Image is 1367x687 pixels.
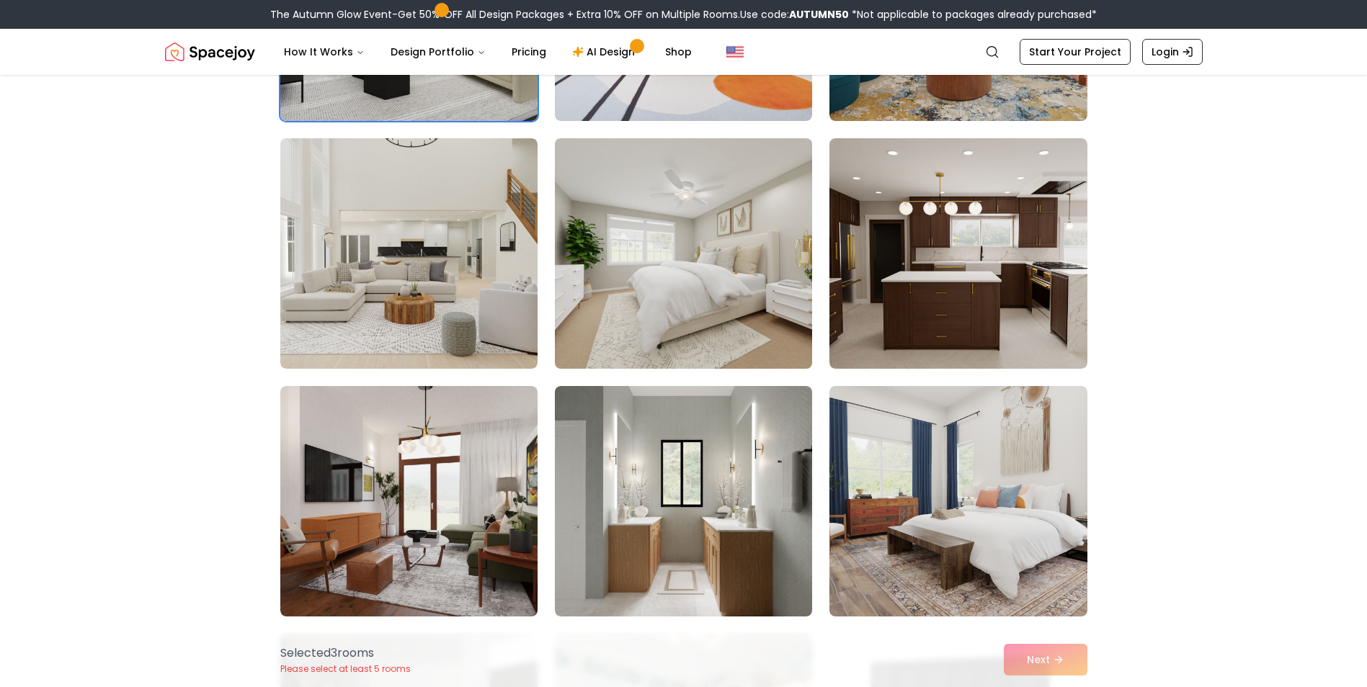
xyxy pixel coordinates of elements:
[272,37,376,66] button: How It Works
[280,138,538,369] img: Room room-16
[165,29,1203,75] nav: Global
[165,37,255,66] img: Spacejoy Logo
[726,43,744,60] img: United States
[654,37,703,66] a: Shop
[1020,39,1131,65] a: Start Your Project
[270,7,1097,22] div: The Autumn Glow Event-Get 50% OFF All Design Packages + Extra 10% OFF on Multiple Rooms.
[849,7,1097,22] span: *Not applicable to packages already purchased*
[561,37,651,66] a: AI Design
[379,37,497,66] button: Design Portfolio
[789,7,849,22] b: AUTUMN50
[272,37,703,66] nav: Main
[1142,39,1203,65] a: Login
[829,386,1087,616] img: Room room-21
[500,37,558,66] a: Pricing
[740,7,849,22] span: Use code:
[548,133,819,374] img: Room room-17
[829,138,1087,369] img: Room room-18
[555,386,812,616] img: Room room-20
[280,386,538,616] img: Room room-19
[165,37,255,66] a: Spacejoy
[280,663,411,675] p: Please select at least 5 rooms
[280,645,411,662] p: Selected 3 room s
